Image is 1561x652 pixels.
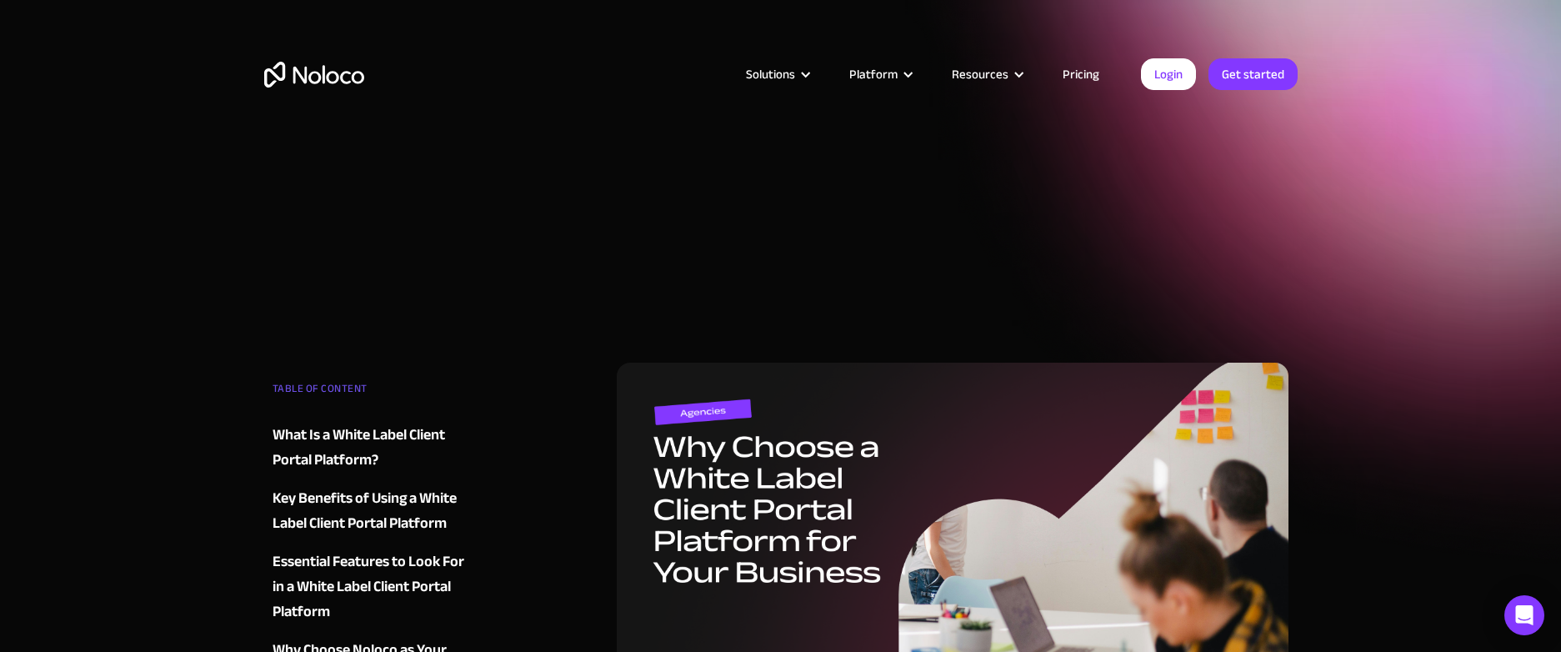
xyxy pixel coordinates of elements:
[746,63,795,85] div: Solutions
[1042,63,1120,85] a: Pricing
[1141,58,1196,90] a: Login
[273,423,474,473] a: What Is a White Label Client Portal Platform?
[849,63,898,85] div: Platform
[264,62,364,88] a: home
[952,63,1008,85] div: Resources
[725,63,828,85] div: Solutions
[273,376,474,409] div: TABLE OF CONTENT
[273,486,474,536] a: Key Benefits of Using a White Label Client Portal Platform
[273,549,474,624] a: Essential Features to Look For in a White Label Client Portal Platform
[1208,58,1298,90] a: Get started
[1504,595,1544,635] div: Open Intercom Messenger
[828,63,931,85] div: Platform
[931,63,1042,85] div: Resources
